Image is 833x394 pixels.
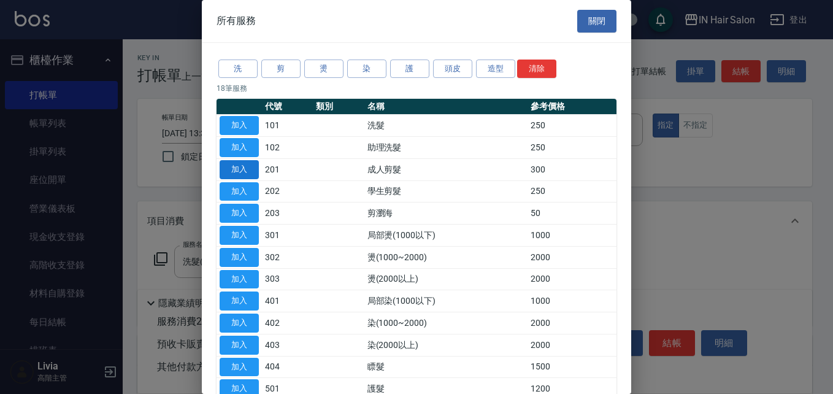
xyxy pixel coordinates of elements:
[262,203,313,225] td: 203
[262,334,313,356] td: 403
[364,334,528,356] td: 染(2000以上)
[220,292,259,311] button: 加入
[364,356,528,378] td: 瞟髮
[364,180,528,203] td: 學生剪髮
[528,115,616,137] td: 250
[528,268,616,290] td: 2000
[528,180,616,203] td: 250
[262,225,313,247] td: 301
[347,60,386,79] button: 染
[528,225,616,247] td: 1000
[476,60,515,79] button: 造型
[528,312,616,334] td: 2000
[390,60,429,79] button: 護
[262,137,313,159] td: 102
[517,60,556,79] button: 清除
[433,60,472,79] button: 頭皮
[262,356,313,378] td: 404
[261,60,301,79] button: 剪
[364,203,528,225] td: 剪瀏海
[220,116,259,135] button: 加入
[262,246,313,268] td: 302
[220,138,259,157] button: 加入
[528,137,616,159] td: 250
[528,356,616,378] td: 1500
[364,137,528,159] td: 助理洗髮
[528,99,616,115] th: 參考價格
[262,158,313,180] td: 201
[262,180,313,203] td: 202
[217,83,616,94] p: 18 筆服務
[364,158,528,180] td: 成人剪髮
[262,99,313,115] th: 代號
[220,182,259,201] button: 加入
[220,270,259,289] button: 加入
[364,268,528,290] td: 燙(2000以上)
[528,158,616,180] td: 300
[220,204,259,223] button: 加入
[262,290,313,312] td: 401
[218,60,258,79] button: 洗
[364,99,528,115] th: 名稱
[220,336,259,355] button: 加入
[528,290,616,312] td: 1000
[217,15,256,27] span: 所有服務
[220,160,259,179] button: 加入
[304,60,344,79] button: 燙
[364,115,528,137] td: 洗髮
[528,334,616,356] td: 2000
[364,312,528,334] td: 染(1000~2000)
[220,248,259,267] button: 加入
[528,203,616,225] td: 50
[262,268,313,290] td: 303
[313,99,364,115] th: 類別
[220,358,259,377] button: 加入
[262,312,313,334] td: 402
[220,314,259,333] button: 加入
[220,226,259,245] button: 加入
[364,246,528,268] td: 燙(1000~2000)
[528,246,616,268] td: 2000
[364,225,528,247] td: 局部燙(1000以下)
[262,115,313,137] td: 101
[364,290,528,312] td: 局部染(1000以下)
[577,10,616,33] button: 關閉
